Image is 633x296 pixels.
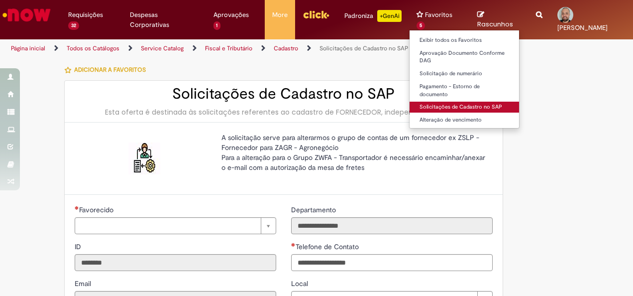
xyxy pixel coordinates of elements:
[410,102,519,113] a: Solicitações de Cadastro no SAP
[425,10,452,20] span: Favoritos
[409,30,519,129] ul: Favoritos
[410,115,519,126] a: Alteração de vencimento
[75,242,83,252] label: Somente leitura - ID
[128,143,160,174] img: Solicitações de Cadastro no SAP
[75,107,493,117] div: Esta oferta é destinada às solicitações referentes ao cadastro de FORNECEDOR, independente do tipo.
[75,86,493,102] h2: Solicitações de Cadastro no SAP
[291,205,338,214] span: Somente leitura - Departamento
[67,44,119,52] a: Todos os Catálogos
[417,21,425,30] span: 5
[291,243,296,247] span: Obrigatório Preenchido
[75,279,93,289] label: Somente leitura - Email
[205,44,252,52] a: Fiscal e Tributário
[74,66,146,74] span: Adicionar a Favoritos
[274,44,298,52] a: Cadastro
[410,68,519,79] a: Solicitação de numerário
[296,242,361,251] span: Telefone de Contato
[213,21,221,30] span: 1
[75,217,276,234] a: Limpar campo Favorecido
[1,5,52,25] img: ServiceNow
[68,21,79,30] span: 32
[291,205,338,215] label: Somente leitura - Departamento
[410,35,519,46] a: Exibir todos os Favoritos
[410,48,519,66] a: Aprovação Documento Conforme DAG
[477,19,513,29] span: Rascunhos
[410,81,519,100] a: Pagamento - Estorno de documento
[272,10,288,20] span: More
[11,44,45,52] a: Página inicial
[7,39,415,58] ul: Trilhas de página
[303,7,329,22] img: click_logo_yellow_360x200.png
[75,279,93,288] span: Somente leitura - Email
[477,10,521,29] a: Rascunhos
[64,59,151,80] button: Adicionar a Favoritos
[344,10,402,22] div: Padroniza
[377,10,402,22] p: +GenAi
[291,217,493,234] input: Departamento
[291,254,493,271] input: Telefone de Contato
[68,10,103,20] span: Requisições
[319,44,408,52] a: Solicitações de Cadastro no SAP
[291,279,310,288] span: Local
[141,44,184,52] a: Service Catalog
[130,10,198,30] span: Despesas Corporativas
[79,205,115,214] span: Necessários - Favorecido
[213,10,249,20] span: Aprovações
[75,206,79,210] span: Necessários
[221,133,485,172] p: A solicitação serve para alterarmos o grupo de contas de um fornecedor ex ZSLP - Fornecedor para ...
[557,23,608,32] span: [PERSON_NAME]
[75,254,276,271] input: ID
[75,242,83,251] span: Somente leitura - ID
